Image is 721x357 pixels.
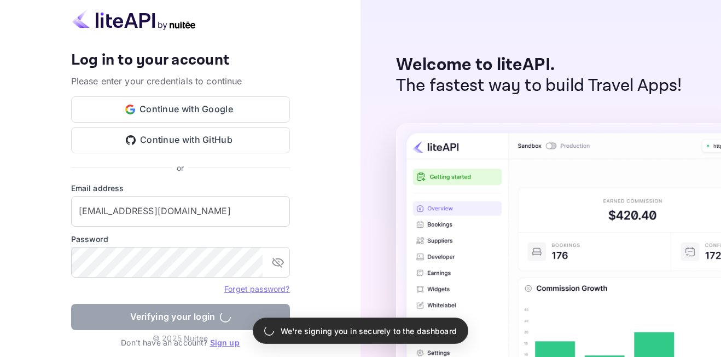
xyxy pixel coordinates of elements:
[71,9,197,30] img: liteapi
[210,338,240,347] a: Sign up
[71,96,290,123] button: Continue with Google
[267,251,289,273] button: toggle password visibility
[224,283,289,294] a: Forget password?
[71,51,290,70] h4: Log in to your account
[177,162,184,174] p: or
[224,284,289,293] a: Forget password?
[71,182,290,194] label: Email address
[71,233,290,245] label: Password
[396,55,682,76] p: Welcome to liteAPI.
[71,127,290,153] button: Continue with GitHub
[396,76,682,96] p: The fastest way to build Travel Apps!
[71,337,290,348] p: Don't have an account?
[71,74,290,88] p: Please enter your credentials to continue
[71,196,290,227] input: Enter your email address
[153,332,208,344] p: © 2025 Nuitee
[281,325,457,337] p: We're signing you in securely to the dashboard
